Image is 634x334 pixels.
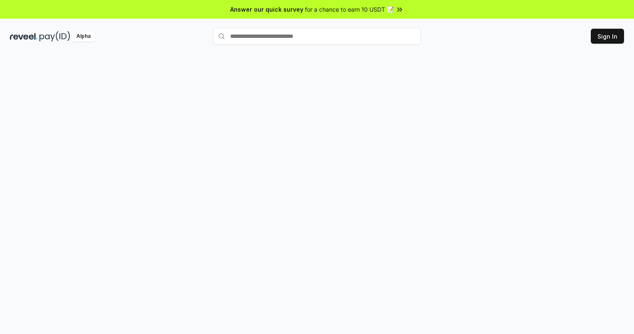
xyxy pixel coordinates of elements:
span: for a chance to earn 10 USDT 📝 [305,5,394,14]
button: Sign In [591,29,624,44]
span: Answer our quick survey [230,5,303,14]
div: Alpha [72,31,95,42]
img: reveel_dark [10,31,38,42]
img: pay_id [39,31,70,42]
